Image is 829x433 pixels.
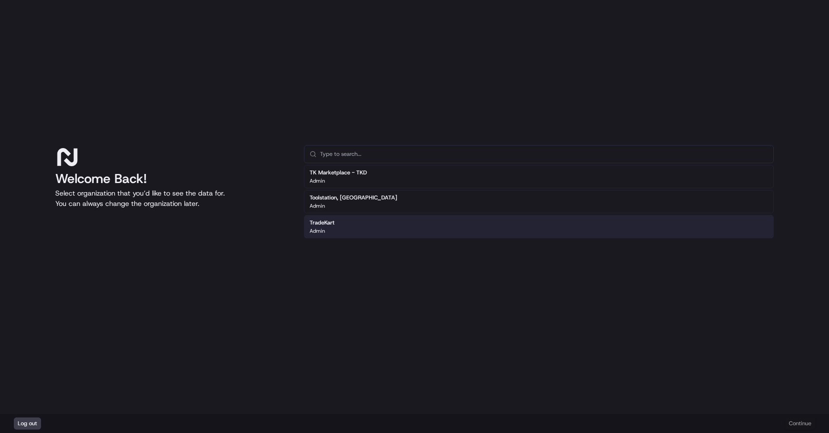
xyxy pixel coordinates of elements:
[310,228,325,234] p: Admin
[14,417,41,430] button: Log out
[55,171,290,186] h1: Welcome Back!
[310,169,367,177] h2: TK Marketplace - TKD
[310,219,335,227] h2: TradeKart
[310,177,325,184] p: Admin
[320,145,768,163] input: Type to search...
[304,163,774,240] div: Suggestions
[310,202,325,209] p: Admin
[310,194,397,202] h2: Toolstation, [GEOGRAPHIC_DATA]
[55,188,290,209] p: Select organization that you’d like to see the data for. You can always change the organization l...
